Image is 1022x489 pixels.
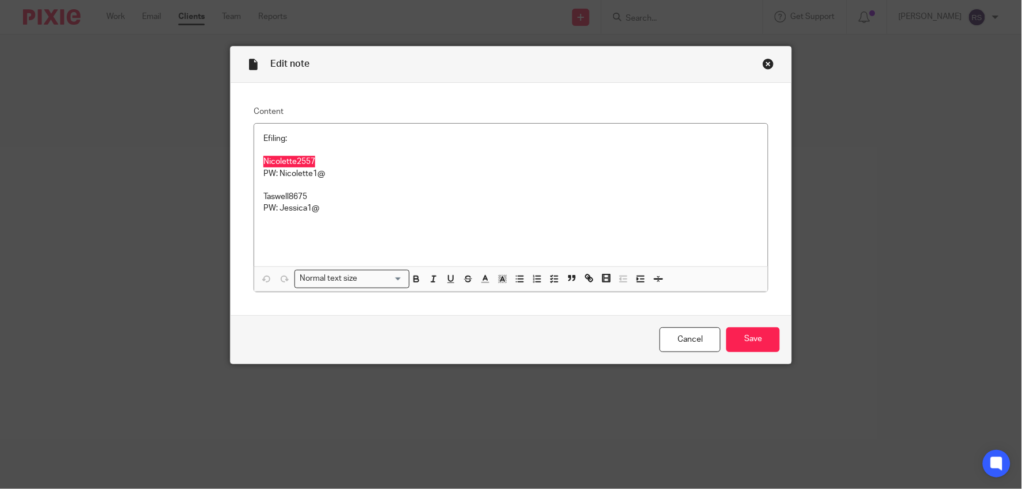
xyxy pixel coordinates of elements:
span: Edit note [270,59,309,68]
p: Nicolette2557 [263,156,759,167]
p: PW: Nicolette1@ [263,168,759,179]
div: Search for option [294,270,409,288]
p: PW: Jessica1@ [263,203,759,214]
p: Taswell8675 [263,191,759,203]
span: Normal text size [297,273,360,285]
label: Content [254,106,768,117]
input: Search for option [361,273,403,285]
input: Save [726,327,780,352]
p: Efiling: [263,133,759,144]
a: Cancel [660,327,721,352]
div: Close this dialog window [763,58,774,70]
